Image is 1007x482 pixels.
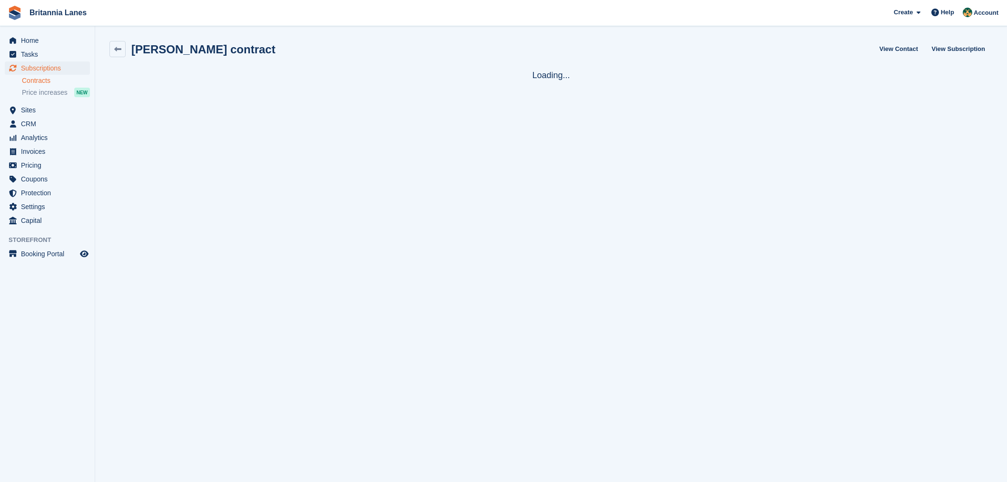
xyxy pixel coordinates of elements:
[963,8,972,17] img: Nathan Kellow
[21,172,78,186] span: Coupons
[974,8,998,18] span: Account
[5,200,90,213] a: menu
[79,248,90,260] a: Preview store
[21,214,78,227] span: Capital
[9,235,95,245] span: Storefront
[26,5,90,20] a: Britannia Lanes
[5,131,90,144] a: menu
[928,41,989,57] a: View Subscription
[22,88,68,97] span: Price increases
[5,214,90,227] a: menu
[21,145,78,158] span: Invoices
[74,88,90,97] div: NEW
[21,34,78,47] span: Home
[21,159,78,172] span: Pricing
[21,48,78,61] span: Tasks
[5,145,90,158] a: menu
[5,103,90,117] a: menu
[21,103,78,117] span: Sites
[21,200,78,213] span: Settings
[21,131,78,144] span: Analytics
[8,6,22,20] img: stora-icon-8386f47178a22dfd0bd8f6a31ec36ba5ce8667c1dd55bd0f319d3a0aa187defe.svg
[5,48,90,61] a: menu
[109,69,993,82] div: Loading...
[22,76,90,85] a: Contracts
[22,87,90,98] a: Price increases NEW
[5,159,90,172] a: menu
[5,172,90,186] a: menu
[5,117,90,131] a: menu
[21,61,78,75] span: Subscriptions
[5,34,90,47] a: menu
[894,8,913,17] span: Create
[21,186,78,200] span: Protection
[876,41,922,57] a: View Contact
[5,61,90,75] a: menu
[5,247,90,261] a: menu
[131,43,276,56] h2: [PERSON_NAME] contract
[21,247,78,261] span: Booking Portal
[5,186,90,200] a: menu
[941,8,954,17] span: Help
[21,117,78,131] span: CRM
